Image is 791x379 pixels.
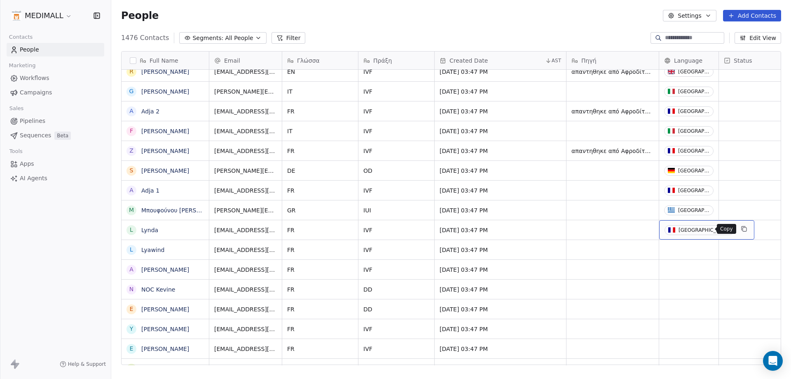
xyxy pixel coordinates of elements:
[7,157,104,171] a: Apps
[68,361,106,367] span: Help & Support
[141,207,227,214] a: Μπουφούνου [PERSON_NAME]
[214,226,277,234] span: [EMAIL_ADDRESS][DOMAIN_NAME]
[719,52,785,69] div: Status
[5,31,36,43] span: Contacts
[214,68,277,76] span: [EMAIL_ADDRESS][DOMAIN_NAME]
[214,365,277,373] span: [EMAIL_ADDRESS][DOMAIN_NAME]
[20,74,49,82] span: Workflows
[122,70,209,365] div: grid
[25,10,63,21] span: MEDIMALL
[363,107,429,115] span: IVF
[287,167,353,175] span: DE
[363,325,429,333] span: IVF
[449,56,488,65] span: Created Date
[678,89,710,94] div: [GEOGRAPHIC_DATA]
[440,285,561,294] span: [DATE] 03:47 PM
[141,247,164,253] a: Lyawind
[141,88,189,95] a: [PERSON_NAME]
[440,167,561,175] span: [DATE] 03:47 PM
[440,206,561,214] span: [DATE] 03:47 PM
[363,345,429,353] span: IVF
[214,325,277,333] span: [EMAIL_ADDRESS][DOMAIN_NAME]
[121,9,159,22] span: People
[130,127,133,135] div: F
[287,107,353,115] span: FR
[141,108,159,115] a: Adja 2
[363,87,429,96] span: IVF
[440,365,561,373] span: [DATE] 03:47 PM
[440,266,561,274] span: [DATE] 03:47 PM
[363,127,429,135] span: IVF
[7,114,104,128] a: Pipelines
[287,246,353,254] span: FR
[214,206,277,214] span: [PERSON_NAME][EMAIL_ADDRESS][DOMAIN_NAME]
[678,128,710,134] div: [GEOGRAPHIC_DATA]
[214,305,277,313] span: [EMAIL_ADDRESS][DOMAIN_NAME]
[440,68,561,76] span: [DATE] 03:47 PM
[141,128,189,134] a: [PERSON_NAME]
[214,266,277,274] span: [EMAIL_ADDRESS][DOMAIN_NAME]
[7,129,104,142] a: SequencesBeta
[141,286,175,293] a: NOC Kevine
[129,285,133,294] div: N
[363,68,429,76] span: IVF
[7,71,104,85] a: Workflows
[20,117,45,125] span: Pipelines
[129,146,133,155] div: Z
[225,34,253,42] span: All People
[20,45,39,54] span: People
[150,56,178,65] span: Full Name
[678,69,710,75] div: [GEOGRAPHIC_DATA]
[440,345,561,353] span: [DATE] 03:47 PM
[12,11,21,21] img: Medimall%20logo%20(2).1.jpg
[287,266,353,274] span: FR
[141,266,189,273] a: [PERSON_NAME]
[287,285,353,294] span: FR
[129,265,133,274] div: A
[130,245,133,254] div: L
[141,167,189,174] a: [PERSON_NAME]
[141,365,189,372] a: [PERSON_NAME]
[363,167,429,175] span: OD
[20,174,47,183] span: AI Agents
[287,87,353,96] span: IT
[735,32,781,44] button: Edit View
[214,147,277,155] span: [EMAIL_ADDRESS][DOMAIN_NAME]
[192,34,223,42] span: Segments:
[214,107,277,115] span: [EMAIL_ADDRESS][DOMAIN_NAME]
[130,166,133,175] div: S
[581,56,597,65] span: Πηγή
[659,52,718,69] div: Language
[363,266,429,274] span: IVF
[7,43,104,56] a: People
[440,305,561,313] span: [DATE] 03:47 PM
[7,86,104,99] a: Campaigns
[209,52,282,69] div: Email
[20,160,34,168] span: Apps
[566,52,659,69] div: Πηγή
[363,206,429,214] span: IUI
[440,107,561,115] span: [DATE] 03:47 PM
[287,68,353,76] span: EN
[734,56,752,65] span: Status
[363,365,429,373] span: IVF
[552,57,561,64] span: AST
[287,345,353,353] span: FR
[678,168,710,174] div: [GEOGRAPHIC_DATA]
[297,56,320,65] span: Γλώσσα
[122,52,209,69] div: Full Name
[287,127,353,135] span: IT
[130,226,133,234] div: L
[214,127,277,135] span: [EMAIL_ADDRESS][DOMAIN_NAME]
[10,9,74,23] button: MEDIMALL
[129,67,133,76] div: R
[678,207,710,213] div: [GEOGRAPHIC_DATA]
[129,364,133,373] div: R
[363,285,429,294] span: DD
[358,52,434,69] div: Πράξη
[130,325,133,333] div: Y
[763,351,783,371] div: Open Intercom Messenger
[663,10,716,21] button: Settings
[224,56,240,65] span: Email
[287,147,353,155] span: FR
